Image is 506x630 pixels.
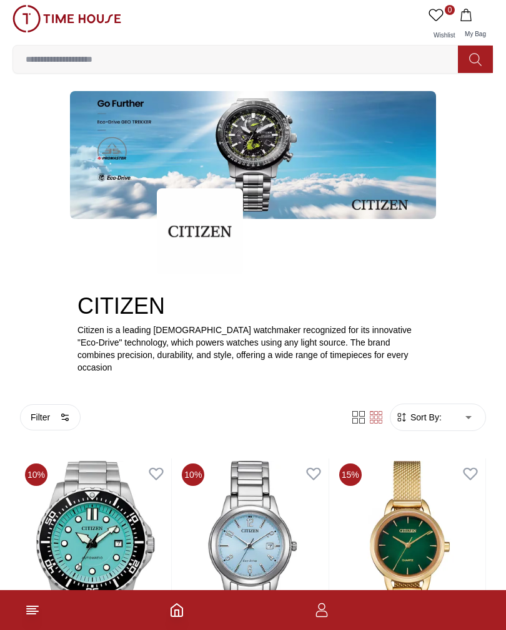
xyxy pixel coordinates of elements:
[12,5,121,32] img: ...
[169,603,184,618] a: Home
[445,5,455,15] span: 0
[70,91,436,219] img: ...
[408,411,442,424] span: Sort By:
[457,5,494,45] button: My Bag
[77,294,429,319] h2: CITIZEN
[157,188,243,274] img: ...
[77,324,429,374] p: Citizen is a leading [DEMOGRAPHIC_DATA] watchmaker recognized for its innovative "Eco-Drive" tech...
[339,463,362,486] span: 15 %
[429,32,460,39] span: Wishlist
[182,463,204,486] span: 10 %
[460,31,491,37] span: My Bag
[25,463,47,486] span: 10 %
[395,411,442,424] button: Sort By:
[426,5,457,45] a: 0Wishlist
[20,404,81,430] button: Filter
